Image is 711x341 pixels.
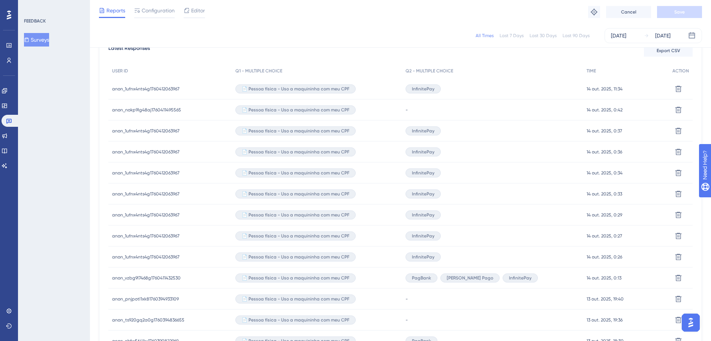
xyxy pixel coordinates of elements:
[406,317,408,323] span: -
[587,86,623,92] span: 14 out. 2025, 11:34
[242,233,349,239] span: 📄 Pessoa física - Uso a maquininha com meu CPF
[587,317,623,323] span: 13 out. 2025, 19:36
[242,128,349,134] span: 📄 Pessoa física - Uso a maquininha com meu CPF
[621,9,636,15] span: Cancel
[412,86,434,92] span: InfinitePay
[24,18,46,24] div: FEEDBACK
[412,149,434,155] span: InfinitePay
[412,191,434,197] span: InfinitePay
[587,128,622,134] span: 14 out. 2025, 0:37
[674,9,685,15] span: Save
[406,296,408,302] span: -
[587,68,596,74] span: TIME
[191,6,205,15] span: Editor
[142,6,175,15] span: Configuration
[587,233,622,239] span: 14 out. 2025, 0:27
[242,170,349,176] span: 📄 Pessoa física - Uso a maquininha com meu CPF
[655,31,671,40] div: [DATE]
[235,68,282,74] span: Q1 - MULTIPLE CHOICE
[587,275,621,281] span: 14 out. 2025, 0:13
[108,44,150,57] span: Latest Responses
[242,86,349,92] span: 📄 Pessoa física - Uso a maquininha com meu CPF
[500,33,524,39] div: Last 7 Days
[18,2,47,11] span: Need Help?
[112,149,180,155] span: anon_1ufnx4nts4g1760412063967
[242,275,349,281] span: 📄 Pessoa física - Uso a maquininha com meu CPF
[587,170,623,176] span: 14 out. 2025, 0:34
[672,68,689,74] span: ACTION
[242,107,349,113] span: 📄 Pessoa física - Uso a maquininha com meu CPF
[112,317,184,323] span: anon_ts920gq2a0g1760394836655
[242,191,349,197] span: 📄 Pessoa física - Uso a maquininha com meu CPF
[587,149,622,155] span: 14 out. 2025, 0:36
[412,233,434,239] span: InfinitePay
[112,68,128,74] span: USER ID
[412,275,431,281] span: PagBank
[412,170,434,176] span: InfinitePay
[112,275,181,281] span: anon_vzbg9l7468g1760411432530
[112,233,180,239] span: anon_1ufnx4nts4g1760412063967
[112,191,180,197] span: anon_1ufnx4nts4g1760412063967
[112,296,179,302] span: anon_pnjpotl1xk81760394933109
[112,170,180,176] span: anon_1ufnx4nts4g1760412063967
[587,107,623,113] span: 14 out. 2025, 0:42
[112,107,181,113] span: anon_nokp9lg48aj1760411495565
[242,212,349,218] span: 📄 Pessoa física - Uso a maquininha com meu CPF
[412,254,434,260] span: InfinitePay
[509,275,531,281] span: InfinitePay
[563,33,590,39] div: Last 90 Days
[530,33,557,39] div: Last 30 Days
[112,86,180,92] span: anon_1ufnx4nts4g1760412063967
[242,317,349,323] span: 📄 Pessoa física - Uso a maquininha com meu CPF
[112,254,180,260] span: anon_1ufnx4nts4g1760412063967
[242,296,349,302] span: 📄 Pessoa física - Uso a maquininha com meu CPF
[112,212,180,218] span: anon_1ufnx4nts4g1760412063967
[112,128,180,134] span: anon_1ufnx4nts4g1760412063967
[106,6,125,15] span: Reports
[24,33,49,47] button: Surveys
[644,45,693,57] button: Export CSV
[587,212,622,218] span: 14 out. 2025, 0:29
[587,254,622,260] span: 14 out. 2025, 0:26
[657,48,680,54] span: Export CSV
[242,149,349,155] span: 📄 Pessoa física - Uso a maquininha com meu CPF
[242,254,349,260] span: 📄 Pessoa física - Uso a maquininha com meu CPF
[611,31,626,40] div: [DATE]
[587,296,624,302] span: 13 out. 2025, 19:40
[447,275,493,281] span: [PERSON_NAME] Pago
[657,6,702,18] button: Save
[587,191,622,197] span: 14 out. 2025, 0:33
[406,107,408,113] span: -
[680,311,702,334] iframe: UserGuiding AI Assistant Launcher
[406,68,453,74] span: Q2 - MULTIPLE CHOICE
[412,128,434,134] span: InfinitePay
[606,6,651,18] button: Cancel
[476,33,494,39] div: All Times
[412,212,434,218] span: InfinitePay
